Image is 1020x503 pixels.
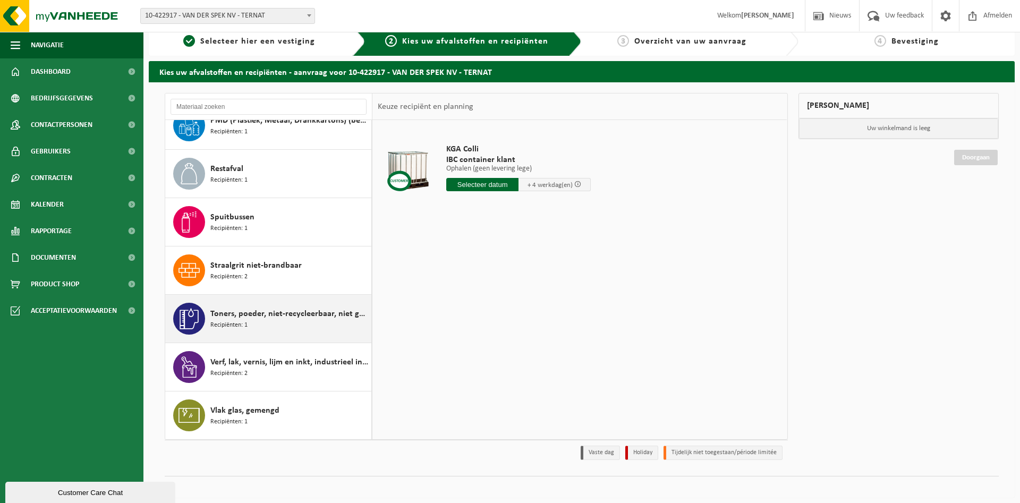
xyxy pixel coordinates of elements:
[664,446,783,460] li: Tijdelijk niet toegestaan/période limitée
[210,163,243,175] span: Restafval
[210,114,369,127] span: PMD (Plastiek, Metaal, Drankkartons) (bedrijven)
[31,112,92,138] span: Contactpersonen
[372,93,479,120] div: Keuze recipiënt en planning
[171,99,367,115] input: Materiaal zoeken
[446,165,591,173] p: Ophalen (geen levering lege)
[446,178,518,191] input: Selecteer datum
[165,198,372,246] button: Spuitbussen Recipiënten: 1
[446,155,591,165] span: IBC container klant
[210,127,248,137] span: Recipiënten: 1
[31,138,71,165] span: Gebruikers
[31,271,79,297] span: Product Shop
[581,446,620,460] li: Vaste dag
[798,93,999,118] div: [PERSON_NAME]
[200,37,315,46] span: Selecteer hier een vestiging
[634,37,746,46] span: Overzicht van uw aanvraag
[446,144,591,155] span: KGA Colli
[141,8,314,23] span: 10-422917 - VAN DER SPEK NV - TERNAT
[31,85,93,112] span: Bedrijfsgegevens
[31,32,64,58] span: Navigatie
[210,259,302,272] span: Straalgrit niet-brandbaar
[165,295,372,343] button: Toners, poeder, niet-recycleerbaar, niet gevaarlijk Recipiënten: 1
[210,211,254,224] span: Spuitbussen
[31,58,71,85] span: Dashboard
[31,191,64,218] span: Kalender
[149,61,1015,82] h2: Kies uw afvalstoffen en recipiënten - aanvraag voor 10-422917 - VAN DER SPEK NV - TERNAT
[625,446,658,460] li: Holiday
[31,244,76,271] span: Documenten
[140,8,315,24] span: 10-422917 - VAN DER SPEK NV - TERNAT
[210,320,248,330] span: Recipiënten: 1
[210,308,369,320] span: Toners, poeder, niet-recycleerbaar, niet gevaarlijk
[385,35,397,47] span: 2
[210,272,248,282] span: Recipiënten: 2
[165,101,372,150] button: PMD (Plastiek, Metaal, Drankkartons) (bedrijven) Recipiënten: 1
[528,182,573,189] span: + 4 werkdag(en)
[891,37,939,46] span: Bevestiging
[165,246,372,295] button: Straalgrit niet-brandbaar Recipiënten: 2
[5,480,177,503] iframe: chat widget
[154,35,344,48] a: 1Selecteer hier een vestiging
[210,404,279,417] span: Vlak glas, gemengd
[165,150,372,198] button: Restafval Recipiënten: 1
[210,369,248,379] span: Recipiënten: 2
[210,175,248,185] span: Recipiënten: 1
[874,35,886,47] span: 4
[402,37,548,46] span: Kies uw afvalstoffen en recipiënten
[799,118,999,139] p: Uw winkelmand is leeg
[210,356,369,369] span: Verf, lak, vernis, lijm en inkt, industrieel in kleinverpakking
[183,35,195,47] span: 1
[165,391,372,439] button: Vlak glas, gemengd Recipiënten: 1
[210,224,248,234] span: Recipiënten: 1
[954,150,998,165] a: Doorgaan
[617,35,629,47] span: 3
[210,417,248,427] span: Recipiënten: 1
[741,12,794,20] strong: [PERSON_NAME]
[31,218,72,244] span: Rapportage
[31,165,72,191] span: Contracten
[165,343,372,391] button: Verf, lak, vernis, lijm en inkt, industrieel in kleinverpakking Recipiënten: 2
[31,297,117,324] span: Acceptatievoorwaarden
